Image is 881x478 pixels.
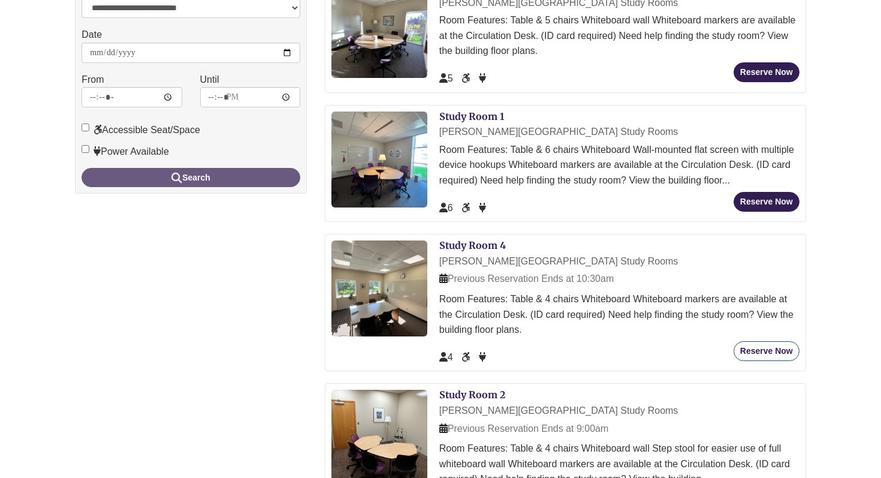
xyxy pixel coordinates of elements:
[82,72,104,88] label: From
[734,62,799,82] button: Reserve Now
[82,145,89,153] input: Power Available
[439,273,614,284] span: Previous Reservation Ends at 10:30am
[439,389,505,401] a: Study Room 2
[479,203,486,213] span: Power Available
[479,352,486,362] span: Power Available
[82,144,169,160] label: Power Available
[461,73,472,83] span: Accessible Seat/Space
[439,142,799,188] div: Room Features: Table & 6 chairs Whiteboard Wall-mounted flat screen with multiple device hookups ...
[200,72,219,88] label: Until
[734,192,799,212] button: Reserve Now
[439,203,453,213] span: The capacity of this space
[82,122,200,138] label: Accessible Seat/Space
[439,423,609,434] span: Previous Reservation Ends at 9:00am
[439,239,506,251] a: Study Room 4
[439,124,799,140] div: [PERSON_NAME][GEOGRAPHIC_DATA] Study Rooms
[439,291,799,338] div: Room Features: Table & 4 chairs Whiteboard Whiteboard markers are available at the Circulation De...
[331,240,427,336] img: Study Room 4
[439,254,799,269] div: [PERSON_NAME][GEOGRAPHIC_DATA] Study Rooms
[461,203,472,213] span: Accessible Seat/Space
[82,124,89,131] input: Accessible Seat/Space
[331,112,427,208] img: Study Room 1
[82,27,102,43] label: Date
[439,110,504,122] a: Study Room 1
[439,73,453,83] span: The capacity of this space
[479,73,486,83] span: Power Available
[82,168,300,187] button: Search
[734,341,799,361] button: Reserve Now
[439,352,453,362] span: The capacity of this space
[439,13,799,59] div: Room Features: Table & 5 chairs Whiteboard wall Whiteboard markers are available at the Circulati...
[461,352,472,362] span: Accessible Seat/Space
[439,403,799,419] div: [PERSON_NAME][GEOGRAPHIC_DATA] Study Rooms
